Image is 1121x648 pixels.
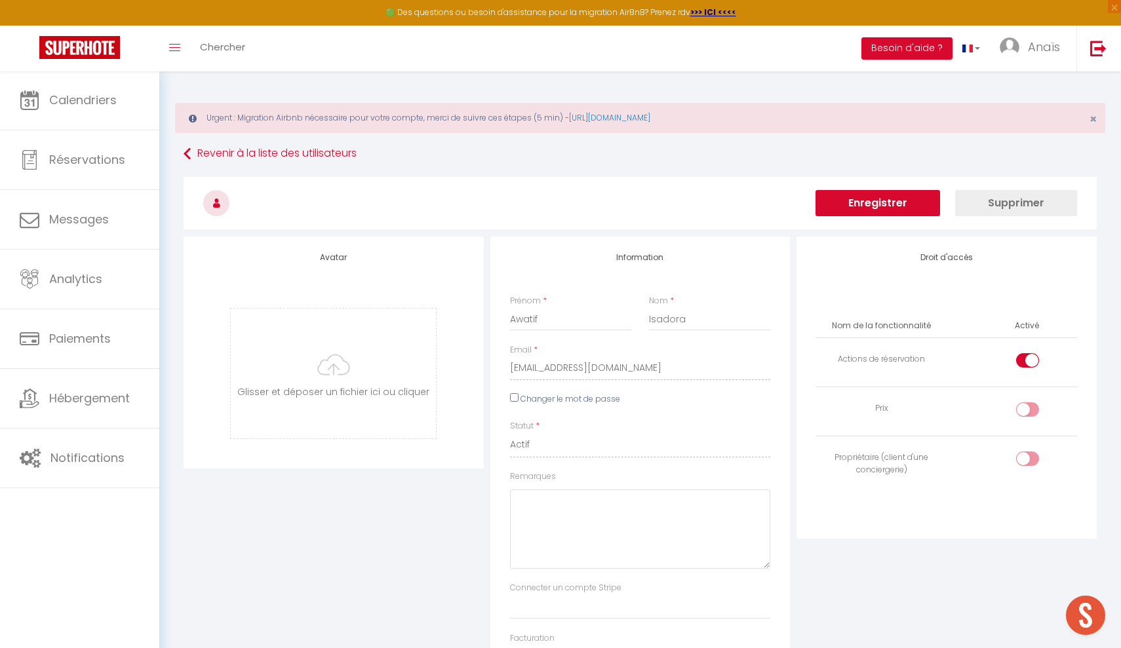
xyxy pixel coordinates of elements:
[1066,596,1105,635] div: Ouvrir le chat
[861,37,953,60] button: Besoin d'aide ?
[649,295,668,307] label: Nom
[1000,37,1019,57] img: ...
[521,393,620,406] label: Changer le mot de passe
[821,451,941,476] div: Propriétaire (client d'une conciergerie)
[184,142,1097,166] a: Revenir à la liste des utilisateurs
[990,26,1076,71] a: ... Anaïs
[821,353,941,366] div: Actions de réservation
[49,151,125,168] span: Réservations
[821,402,941,415] div: Prix
[190,26,255,71] a: Chercher
[816,253,1077,262] h4: Droit d'accès
[816,314,947,337] th: Nom de la fonctionnalité
[510,420,534,432] label: Statut
[955,190,1077,216] button: Supprimer
[50,449,125,466] span: Notifications
[816,190,940,216] button: Enregistrer
[569,112,650,123] a: [URL][DOMAIN_NAME]
[1010,314,1044,337] th: Activé
[200,40,245,54] span: Chercher
[510,470,556,483] label: Remarques
[690,7,736,18] a: >>> ICI <<<<
[510,582,621,594] label: Connecter un compte Stripe
[510,295,541,307] label: Prénom
[49,211,109,227] span: Messages
[39,36,120,59] img: Super Booking
[510,344,532,356] label: Email
[1090,111,1097,127] span: ×
[1090,113,1097,125] button: Close
[203,253,464,262] h4: Avatar
[510,253,771,262] h4: Information
[49,330,111,347] span: Paiements
[1090,40,1107,56] img: logout
[1028,39,1060,55] span: Anaïs
[49,92,117,108] span: Calendriers
[49,390,130,406] span: Hébergement
[510,632,555,645] label: Facturation
[175,103,1105,133] div: Urgent : Migration Airbnb nécessaire pour votre compte, merci de suivre ces étapes (5 min) -
[49,271,102,287] span: Analytics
